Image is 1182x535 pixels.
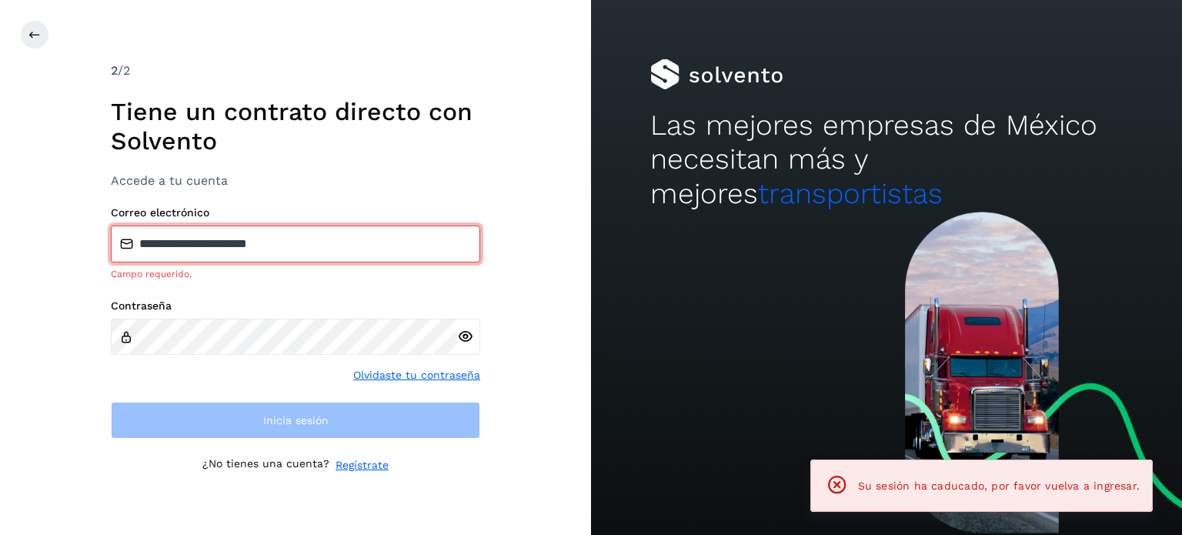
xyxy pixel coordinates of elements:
p: ¿No tienes una cuenta? [202,457,329,473]
h1: Tiene un contrato directo con Solvento [111,97,480,156]
a: Regístrate [336,457,389,473]
button: Inicia sesión [111,402,480,439]
span: Inicia sesión [263,415,329,426]
h3: Accede a tu cuenta [111,173,480,188]
span: transportistas [758,177,943,210]
span: 2 [111,63,118,78]
div: /2 [111,62,480,80]
div: Campo requerido. [111,267,480,281]
h2: Las mejores empresas de México necesitan más y mejores [650,109,1123,211]
span: Su sesión ha caducado, por favor vuelva a ingresar. [858,480,1140,492]
label: Contraseña [111,299,480,313]
label: Correo electrónico [111,206,480,219]
a: Olvidaste tu contraseña [353,367,480,383]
